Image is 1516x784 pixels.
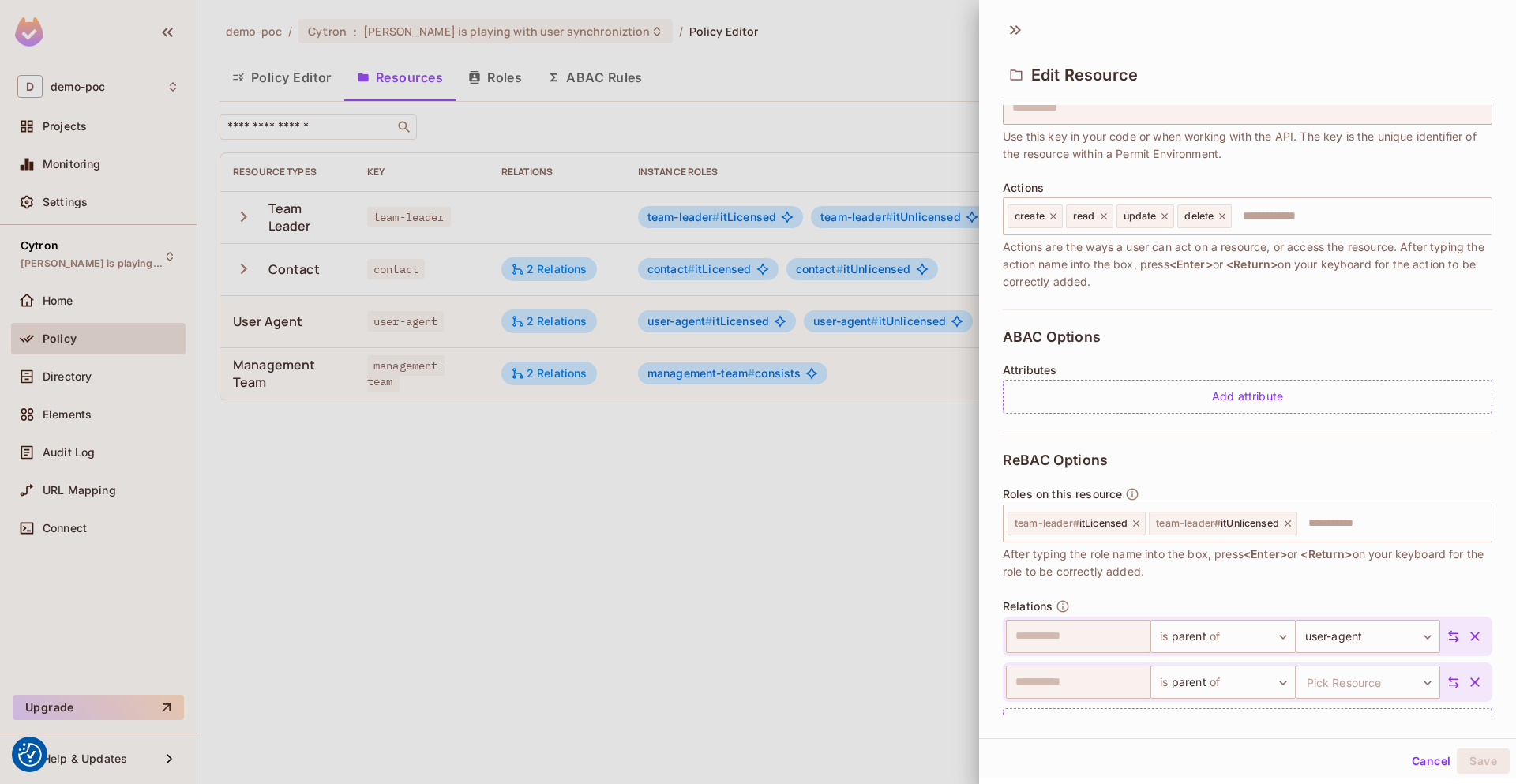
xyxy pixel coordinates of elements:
[18,743,42,767] button: Consent Preferences
[1296,620,1440,653] div: user-agent
[1300,547,1352,561] span: <Return>
[1124,210,1157,223] span: update
[1226,257,1278,271] span: <Return>
[1150,620,1295,653] div: parent
[1405,748,1457,774] button: Cancel
[1073,210,1095,223] span: read
[1003,364,1057,377] span: Attributes
[1156,517,1279,530] span: itUnlicensed
[1066,204,1113,228] div: read
[1008,512,1146,535] div: team-leader#itLicensed
[1003,600,1053,613] span: Relations
[1177,204,1232,228] div: delete
[18,743,42,767] img: Revisit consent button
[1244,547,1287,561] span: <Enter>
[1003,708,1492,742] div: Add Relation
[1003,238,1492,291] span: Actions are the ways a user can act on a resource, or access the resource. After typing the actio...
[1015,210,1045,223] span: create
[1116,204,1175,228] div: update
[1457,748,1510,774] button: Save
[1184,210,1214,223] span: delete
[1003,329,1101,345] span: ABAC Options
[1003,452,1108,468] span: ReBAC Options
[1156,517,1221,529] span: team-leader #
[1003,380,1492,414] div: Add attribute
[1003,488,1122,501] span: Roles on this resource
[1149,512,1297,535] div: team-leader#itUnlicensed
[1003,546,1492,580] span: After typing the role name into the box, press or on your keyboard for the role to be correctly a...
[1015,517,1079,529] span: team-leader #
[1003,182,1044,194] span: Actions
[1206,624,1220,649] span: of
[1206,670,1220,695] span: of
[1160,624,1171,649] span: is
[1015,517,1128,530] span: itLicensed
[1150,666,1295,699] div: parent
[1169,257,1213,271] span: <Enter>
[1003,128,1492,163] span: Use this key in your code or when working with the API. The key is the unique identifier of the r...
[1031,66,1138,84] span: Edit Resource
[1160,670,1171,695] span: is
[1008,204,1063,228] div: create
